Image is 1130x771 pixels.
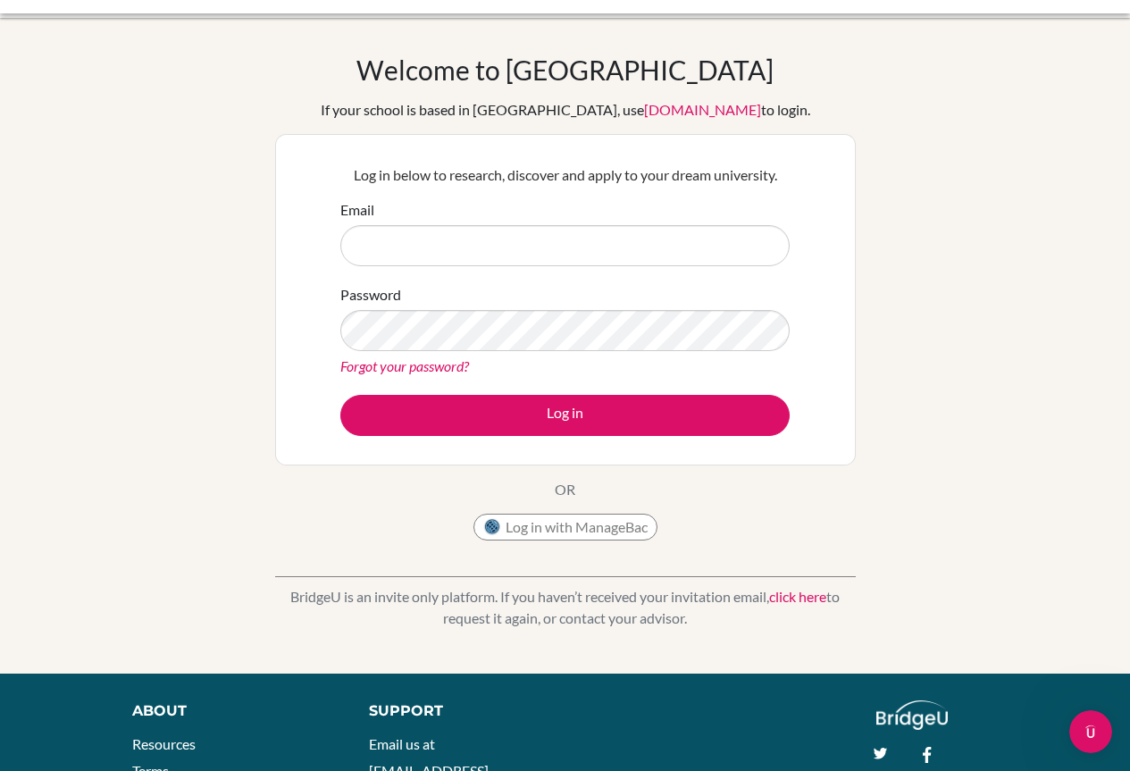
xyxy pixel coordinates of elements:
a: click here [769,588,826,605]
p: BridgeU is an invite only platform. If you haven’t received your invitation email, to request it ... [275,586,856,629]
a: Resources [132,735,196,752]
a: Forgot your password? [340,357,469,374]
button: Log in with ManageBac [473,514,657,541]
iframe: Intercom live chat [1069,710,1112,753]
label: Email [340,199,374,221]
p: Log in below to research, discover and apply to your dream university. [340,164,790,186]
button: Log in [340,395,790,436]
div: Support [369,700,548,722]
img: logo_white@2x-f4f0deed5e89b7ecb1c2cc34c3e3d731f90f0f143d5ea2071677605dd97b5244.png [876,700,949,730]
div: If your school is based in [GEOGRAPHIC_DATA], use to login. [321,99,810,121]
label: Password [340,284,401,306]
div: About [132,700,329,722]
h1: Welcome to [GEOGRAPHIC_DATA] [356,54,774,86]
p: OR [555,479,575,500]
a: [DOMAIN_NAME] [644,101,761,118]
